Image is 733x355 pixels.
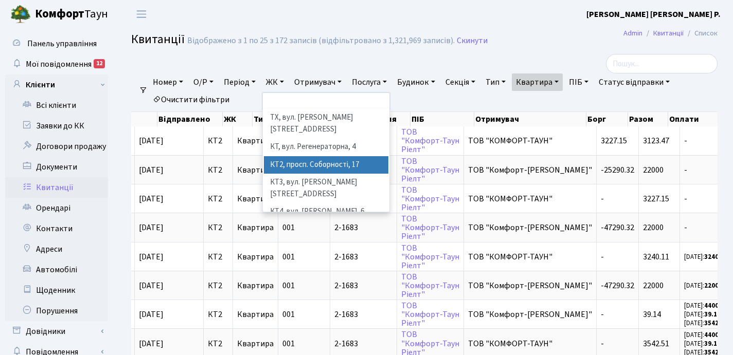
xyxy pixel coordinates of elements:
span: КТ2 [208,282,228,290]
a: О/Р [189,73,218,91]
a: Квитанції [5,177,108,198]
li: Список [684,28,718,39]
small: [DATE]: [684,301,722,310]
b: 3542.51 [704,319,728,328]
span: ТОВ "КОМФОРТ-ТАУН" [468,137,592,145]
a: Статус відправки [595,73,674,91]
span: ТОВ "КОМФОРТ-ТАУН" [468,253,592,261]
div: Відображено з 1 по 25 з 172 записів (відфільтровано з 1,321,969 записів). [187,36,455,46]
span: 2-1683 [334,340,392,348]
a: [PERSON_NAME] [PERSON_NAME] Р. [586,8,721,21]
span: - [684,195,728,203]
span: [DATE] [139,166,199,174]
a: ТОВ"Комфорт-ТаунРіелт" [401,156,459,184]
span: [DATE] [139,310,199,319]
span: 001 [282,338,295,349]
a: Довідники [5,321,108,342]
span: 22000 [643,164,664,176]
span: 001 [282,251,295,263]
a: Очистити фільтри [149,91,234,108]
span: Квартира [237,251,274,263]
b: 44000 [704,330,722,340]
span: -25290.32 [601,164,634,176]
span: 3227.15 [601,135,627,146]
b: 39.14 [704,310,721,319]
a: Панель управління [5,33,108,54]
th: ПІБ [410,112,474,126]
b: 44000 [704,301,722,310]
li: КТ3, вул. [PERSON_NAME][STREET_ADDRESS] [264,174,388,203]
span: -47290.32 [601,222,634,233]
small: [DATE]: [684,330,722,340]
a: Всі клієнти [5,95,108,116]
span: КТ2 [208,253,228,261]
span: Квартира [237,135,274,146]
span: ТОВ "Комфорт-[PERSON_NAME]" [468,166,592,174]
a: ТОВ"Комфорт-ТаунРіелт" [401,213,459,242]
th: Отримувач [474,112,586,126]
b: [PERSON_NAME] [PERSON_NAME] Р. [586,9,721,20]
a: Admin [623,28,642,39]
small: [DATE]: [684,339,721,348]
span: 2-1683 [334,282,392,290]
b: 3240.11 [704,252,728,261]
a: Будинок [393,73,439,91]
a: ТОВ"Комфорт-ТаунРіелт" [401,242,459,271]
span: КТ2 [208,340,228,348]
span: КТ2 [208,223,228,232]
span: Квартира [237,222,274,233]
nav: breadcrumb [608,23,733,44]
span: КТ2 [208,310,228,319]
span: КТ2 [208,137,228,145]
span: [DATE] [139,282,199,290]
span: -47290.32 [601,280,634,291]
span: 22000 [643,222,664,233]
span: 001 [282,222,295,233]
span: 3240.11 [643,251,669,263]
a: ТОВ"Комфорт-ТаунРіелт" [401,271,459,300]
small: [DATE]: [684,281,722,290]
span: ТОВ "КОМФОРТ-ТАУН" [468,340,592,348]
th: Борг [586,112,629,126]
span: Квартира [237,338,274,349]
li: КТ2, просп. Соборності, 17 [264,156,388,174]
span: 2-1683 [334,253,392,261]
a: Щоденник [5,280,108,301]
span: 2-1683 [334,310,392,319]
span: - [684,137,728,145]
span: ТОВ "Комфорт-[PERSON_NAME]" [468,310,592,319]
span: [DATE] [139,253,199,261]
a: Квартира [512,73,563,91]
span: [DATE] [139,340,199,348]
a: Клієнти [5,74,108,95]
a: Документи [5,157,108,177]
span: ТОВ "Комфорт-[PERSON_NAME]" [468,223,592,232]
small: [DATE]: [684,310,721,319]
span: 001 [282,309,295,320]
span: 3227.15 [643,193,669,204]
span: КТ2 [208,166,228,174]
a: Адреси [5,239,108,259]
a: ЖК [262,73,288,91]
a: Скинути [457,36,488,46]
a: Період [220,73,260,91]
span: Мої повідомлення [26,59,92,70]
span: - [601,193,604,204]
span: 001 [282,280,295,291]
a: ТОВ"Комфорт-ТаунРіелт" [401,126,459,155]
span: [DATE] [139,195,199,203]
li: КТ4, вул. [PERSON_NAME], 6 [264,203,388,221]
span: Таун [35,6,108,23]
a: Отримувач [290,73,346,91]
a: Мої повідомлення12 [5,54,108,74]
span: 3542.51 [643,338,669,349]
li: ТХ, вул. [PERSON_NAME][STREET_ADDRESS] [264,109,388,138]
span: - [684,223,728,232]
span: КТ2 [208,195,228,203]
th: Тип [253,112,296,126]
span: - [601,251,604,263]
small: [DATE]: [684,319,728,328]
a: Орендарі [5,198,108,218]
b: Комфорт [35,6,84,22]
a: Номер [149,73,187,91]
